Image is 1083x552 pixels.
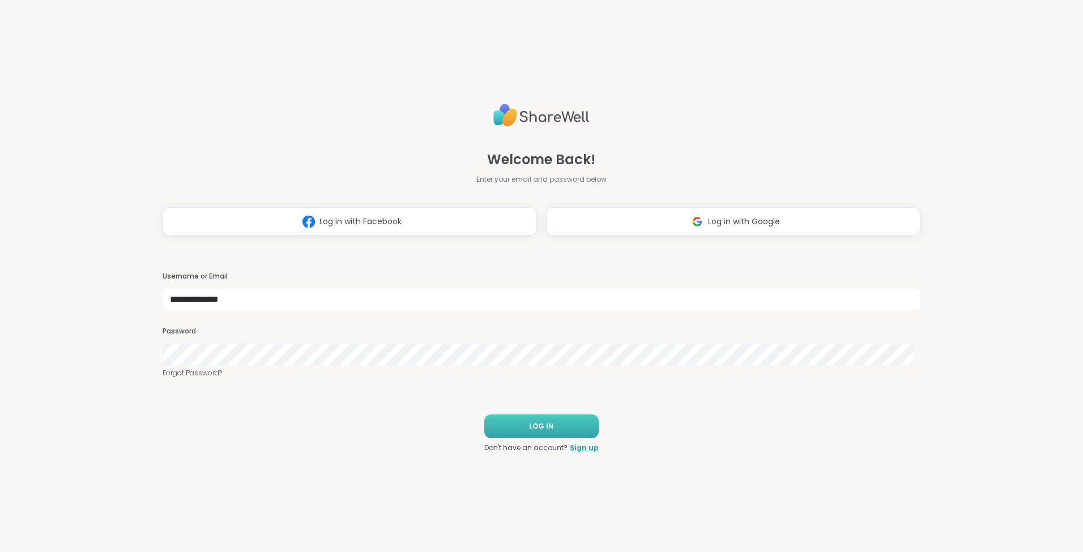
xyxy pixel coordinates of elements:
[484,443,568,453] span: Don't have an account?
[163,272,920,281] h3: Username or Email
[319,216,402,228] span: Log in with Facebook
[163,207,537,236] button: Log in with Facebook
[487,149,595,170] span: Welcome Back!
[163,368,920,378] a: Forgot Password?
[687,211,708,232] img: ShareWell Logomark
[546,207,920,236] button: Log in with Google
[484,414,599,438] button: LOG IN
[570,443,599,453] a: Sign up
[529,421,553,431] span: LOG IN
[476,174,607,185] span: Enter your email and password below
[163,327,920,336] h3: Password
[298,211,319,232] img: ShareWell Logomark
[493,99,590,131] img: ShareWell Logo
[708,216,780,228] span: Log in with Google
